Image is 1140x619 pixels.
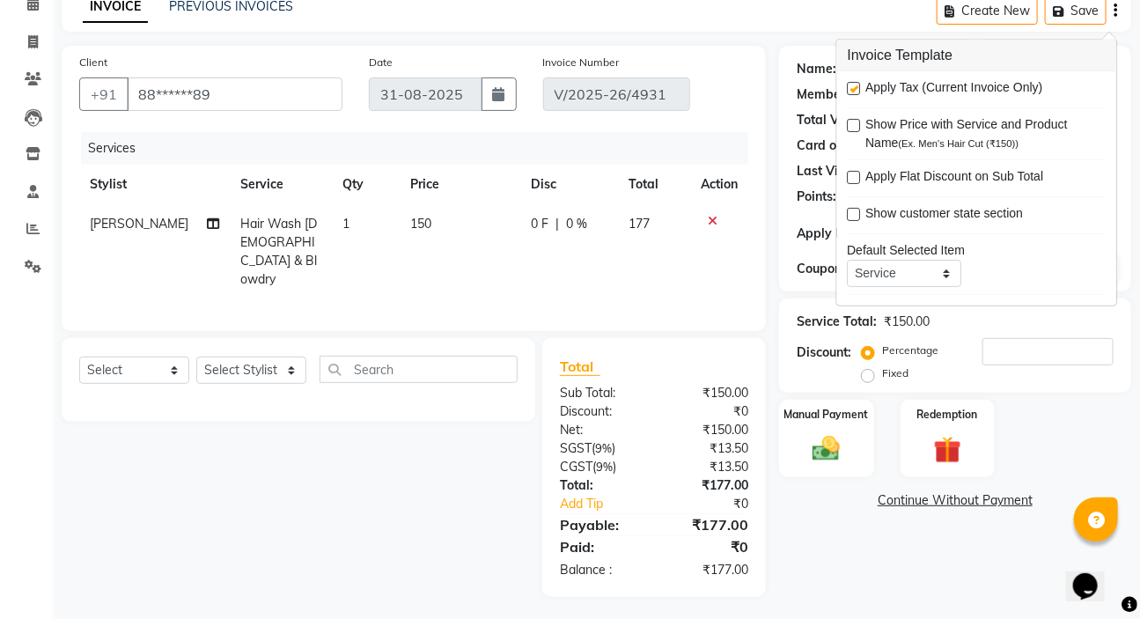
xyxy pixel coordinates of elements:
div: Membership: [797,85,873,104]
div: Total Visits: [797,111,866,129]
h3: Invoice Template [837,40,1117,71]
div: Apply Discount [797,225,902,243]
span: 0 F [531,215,548,233]
span: Hair Wash [DEMOGRAPHIC_DATA] & Blowdry [241,216,318,287]
div: Card on file: [797,136,869,155]
div: Last Visit: [797,162,856,181]
div: ₹0 [654,536,761,557]
div: ₹150.00 [654,384,761,402]
span: CGST [560,459,592,475]
div: Payable: [547,514,654,535]
div: Default Selected Item [848,241,1107,260]
input: Search [320,356,518,383]
label: Fixed [882,365,908,381]
img: _cash.svg [804,433,849,465]
span: 9% [596,460,613,474]
div: ₹177.00 [654,561,761,579]
span: 1 [342,216,349,232]
label: Client [79,55,107,70]
div: ₹150.00 [884,313,930,331]
input: Search by Name/Mobile/Email/Code [127,77,342,111]
iframe: chat widget [1066,549,1122,601]
th: Disc [520,165,619,204]
span: Apply Tax (Current Invoice Only) [866,78,1043,100]
div: ₹13.50 [654,458,761,476]
div: Services [81,132,761,165]
th: Service [231,165,333,204]
label: Redemption [917,407,978,423]
th: Price [400,165,520,204]
span: | [555,215,559,233]
span: Show Price with Service and Product Name [866,115,1092,152]
label: Invoice Number [543,55,620,70]
div: Points: [797,188,836,206]
div: ( ) [547,458,654,476]
div: Discount: [547,402,654,421]
div: ₹0 [672,495,761,513]
img: _gift.svg [925,433,970,468]
div: Service Total: [797,313,877,331]
span: Show customer state section [866,204,1024,226]
div: ₹177.00 [654,514,761,535]
th: Stylist [79,165,231,204]
span: 9% [595,441,612,455]
div: Net: [547,421,654,439]
label: Percentage [882,343,938,358]
div: ₹150.00 [654,421,761,439]
div: Name: [797,60,836,78]
div: Discount: [797,343,851,362]
span: 177 [629,216,651,232]
div: ₹177.00 [654,476,761,495]
span: Apply Flat Discount on Sub Total [866,167,1044,189]
a: Continue Without Payment [783,491,1128,510]
label: Manual Payment [784,407,869,423]
div: Balance : [547,561,654,579]
div: ₹13.50 [654,439,761,458]
span: SGST [560,440,592,456]
span: Total [560,357,600,376]
div: Paid: [547,536,654,557]
span: (Ex. Men's Hair Cut (₹150)) [899,138,1019,149]
label: Date [369,55,393,70]
a: Add Tip [547,495,672,513]
th: Total [619,165,690,204]
button: +91 [79,77,129,111]
span: 150 [410,216,431,232]
th: Action [690,165,748,204]
div: Coupon Code [797,260,902,278]
div: ( ) [547,439,654,458]
th: Qty [332,165,400,204]
div: Sub Total: [547,384,654,402]
span: 0 % [566,215,587,233]
div: Total: [547,476,654,495]
div: ₹0 [654,402,761,421]
span: [PERSON_NAME] [90,216,188,232]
